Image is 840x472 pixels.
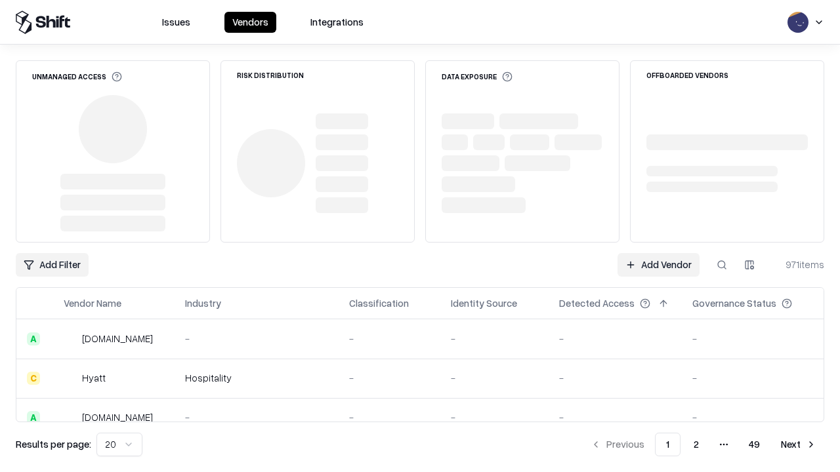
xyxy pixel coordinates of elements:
div: Hospitality [185,371,328,385]
button: Issues [154,12,198,33]
div: Detected Access [559,296,635,310]
div: - [559,410,671,424]
div: - [559,371,671,385]
div: - [692,410,813,424]
button: 49 [738,433,770,456]
div: C [27,372,40,385]
nav: pagination [583,433,824,456]
img: intrado.com [64,332,77,345]
div: Unmanaged Access [32,71,122,82]
div: Classification [349,296,409,310]
img: primesec.co.il [64,411,77,424]
div: Data Exposure [442,71,513,82]
div: A [27,411,40,424]
div: Offboarded Vendors [646,71,728,79]
div: - [451,410,538,424]
button: Vendors [224,12,276,33]
div: Vendor Name [64,296,121,310]
div: - [451,371,538,385]
div: - [349,332,430,345]
div: [DOMAIN_NAME] [82,332,153,345]
div: Governance Status [692,296,776,310]
div: - [451,332,538,345]
img: Hyatt [64,372,77,385]
div: - [692,332,813,345]
button: 1 [655,433,681,456]
div: Risk Distribution [237,71,304,79]
div: - [559,332,671,345]
div: - [185,332,328,345]
div: - [349,410,430,424]
div: - [349,371,430,385]
button: 2 [683,433,709,456]
button: Integrations [303,12,371,33]
div: Industry [185,296,221,310]
button: Next [773,433,824,456]
div: - [185,410,328,424]
div: Hyatt [82,371,106,385]
div: A [27,332,40,345]
a: Add Vendor [618,253,700,277]
button: Add Filter [16,253,89,277]
div: Identity Source [451,296,517,310]
div: - [692,371,813,385]
div: [DOMAIN_NAME] [82,410,153,424]
div: 971 items [772,258,824,271]
p: Results per page: [16,437,91,451]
